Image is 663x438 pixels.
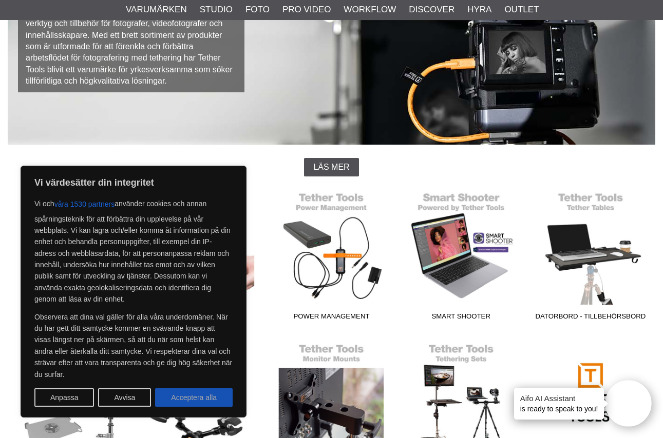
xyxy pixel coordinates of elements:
[396,311,526,325] span: Smart Shooter
[200,3,233,16] a: Studio
[467,3,491,16] a: Hyra
[514,388,604,420] div: is ready to speak to you!
[8,187,137,325] a: Kablar
[504,3,539,16] a: Outlet
[34,176,233,189] p: Vi värdesätter din integritet
[8,311,137,325] span: Kablar
[34,388,94,407] button: Anpassa
[21,166,247,417] div: Vi värdesätter din integritet
[344,3,396,16] a: Workflow
[267,187,396,325] a: Power Management
[245,3,270,16] a: Foto
[34,311,233,380] p: Observera att dina val gäller för alla våra underdomäner. När du har gett ditt samtycke kommer en...
[396,187,526,325] a: Smart Shooter
[520,393,598,404] h4: Aifo AI Assistant
[155,388,233,407] button: Acceptera alla
[267,311,396,325] span: Power Management
[34,195,233,305] p: Vi och använder cookies och annan spårningsteknik för att förbättra din upplevelse på vår webbpla...
[313,163,349,172] span: Läs mer
[282,3,331,16] a: Pro Video
[98,388,151,407] button: Avvisa
[409,3,454,16] a: Discover
[526,187,655,325] a: Datorbord - Tillbehörsbord
[54,195,115,213] button: våra 1530 partners
[526,311,655,325] span: Datorbord - Tillbehörsbord
[126,3,187,16] a: Varumärken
